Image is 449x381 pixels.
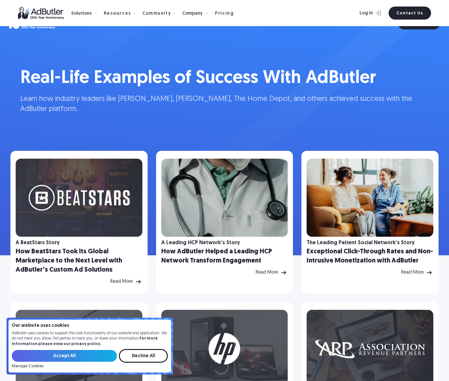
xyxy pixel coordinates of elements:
[16,241,60,245] div: A BeatStars Story
[20,94,429,115] p: Learn how industry leaders like [PERSON_NAME], [PERSON_NAME], The Home Depot, and others achieved...
[342,7,385,20] a: Log In
[20,66,429,91] h1: Real-Life Examples of Success With AdButler
[142,11,171,16] div: Community
[215,11,234,16] div: Pricing
[256,270,278,275] div: Read More
[307,247,433,265] h2: Exceptional Click-Through Rates and Non-Intrusive Monetization with AdButler
[156,151,293,294] a: A Leading HCP Network’s Story How AdButler Helped a Leading HCP Network Transform Engagement Read...
[161,241,240,245] div: A Leading HCP Network’s Story
[12,324,168,328] h4: Our website uses cookies
[12,364,43,369] a: Manage Cookies
[110,279,133,284] div: Read More
[307,241,415,245] div: The Leading Patient Social Network’s Story
[104,11,131,16] div: Resources
[182,11,203,16] div: Company
[16,247,142,275] h2: How BeatStars Took its Global Marketplace to the Next Level with AdButler’s Custom Ad Solutions
[215,10,239,16] a: Pricing
[389,7,431,20] a: Contact Us
[12,331,168,347] p: AdButler uses cookies to support the core functionality of our website and application. We do not...
[71,11,92,16] div: Solutions
[10,151,148,294] a: A BeatStars Story How BeatStars Took its Global Marketplace to the Next Level with AdButler’s Cus...
[301,151,439,294] a: The Leading Patient Social Network’s Story Exceptional Click-Through Rates and Non-Intrusive Mone...
[161,247,288,265] h2: How AdButler Helped a Leading HCP Network Transform Engagement
[119,349,168,363] input: Decline All
[401,270,424,275] div: Read More
[12,350,117,362] input: Accept All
